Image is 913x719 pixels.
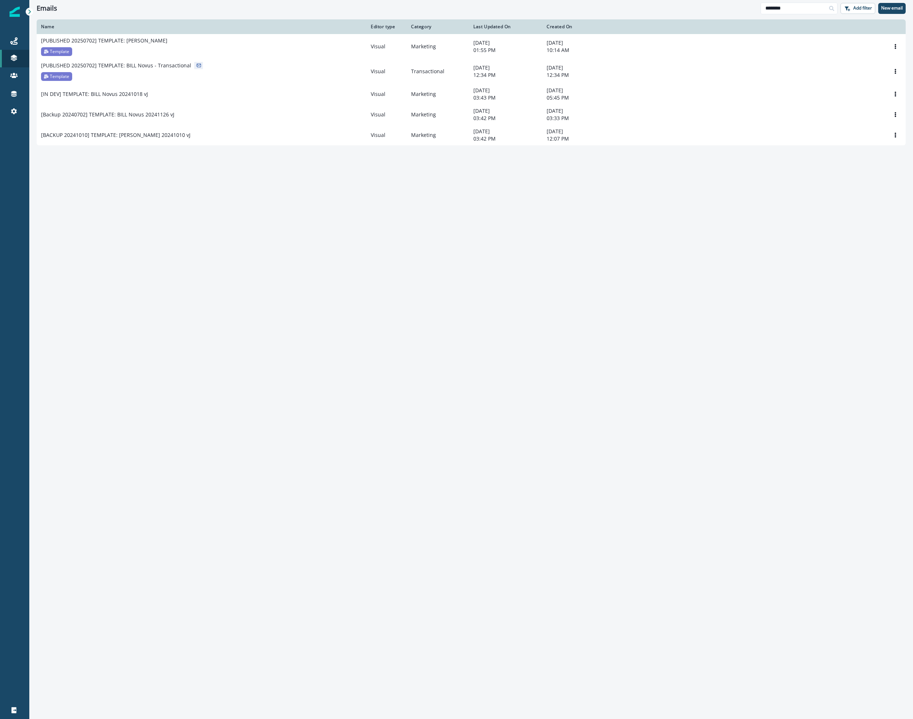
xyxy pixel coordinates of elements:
p: [DATE] [547,64,611,71]
button: Add filter [840,3,875,14]
td: Visual [366,59,407,84]
td: Marketing [407,84,469,104]
button: Options [890,89,901,100]
a: [PUBLISHED 20250702] TEMPLATE: [PERSON_NAME]TemplateVisualMarketing[DATE]01:55 PM[DATE]10:14 AMOp... [37,34,906,59]
p: [DATE] [547,39,611,46]
button: Options [890,130,901,141]
div: Editor type [371,24,402,30]
h1: Emails [37,4,57,12]
p: 03:33 PM [547,115,611,122]
td: Marketing [407,104,469,125]
p: [DATE] [547,128,611,135]
p: [DATE] [547,107,611,115]
button: Options [890,41,901,52]
p: 12:34 PM [473,71,538,79]
td: Marketing [407,125,469,145]
td: Visual [366,104,407,125]
td: Transactional [407,59,469,84]
p: [DATE] [547,87,611,94]
td: Visual [366,84,407,104]
div: Name [41,24,362,30]
p: 10:14 AM [547,46,611,54]
a: [Backup 20240702] TEMPLATE: BILL Novus 20241126 vJVisualMarketing[DATE]03:42 PM[DATE]03:33 PMOptions [37,104,906,125]
p: 05:45 PM [547,94,611,101]
p: [PUBLISHED 20250702] TEMPLATE: BILL Novus - Transactional [41,62,191,69]
p: 03:42 PM [473,115,538,122]
p: 01:55 PM [473,46,538,54]
p: 12:34 PM [547,71,611,79]
a: [PUBLISHED 20250702] TEMPLATE: BILL Novus - TransactionalTemplateVisualTransactional[DATE]12:34 P... [37,59,906,84]
button: Options [890,66,901,77]
p: Template [50,48,69,55]
p: [IN DEV] TEMPLATE: BILL Novus 20241018 vJ [41,90,148,98]
div: Category [411,24,465,30]
p: 12:07 PM [547,135,611,142]
a: [BACKUP 20241010] TEMPLATE: [PERSON_NAME] 20241010 vJVisualMarketing[DATE]03:42 PM[DATE]12:07 PMO... [37,125,906,145]
td: Visual [366,125,407,145]
p: 03:42 PM [473,135,538,142]
p: [DATE] [473,87,538,94]
p: Add filter [853,5,872,11]
button: New email [878,3,906,14]
div: Last Updated On [473,24,538,30]
td: Marketing [407,34,469,59]
img: Inflection [10,7,20,17]
p: [Backup 20240702] TEMPLATE: BILL Novus 20241126 vJ [41,111,174,118]
p: [DATE] [473,64,538,71]
p: [BACKUP 20241010] TEMPLATE: [PERSON_NAME] 20241010 vJ [41,131,191,139]
a: [IN DEV] TEMPLATE: BILL Novus 20241018 vJVisualMarketing[DATE]03:43 PM[DATE]05:45 PMOptions [37,84,906,104]
p: [DATE] [473,39,538,46]
p: New email [881,5,903,11]
p: [PUBLISHED 20250702] TEMPLATE: [PERSON_NAME] [41,37,167,44]
p: 03:43 PM [473,94,538,101]
p: [DATE] [473,128,538,135]
p: Template [50,73,69,80]
p: [DATE] [473,107,538,115]
button: Options [890,109,901,120]
td: Visual [366,34,407,59]
div: Created On [547,24,611,30]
